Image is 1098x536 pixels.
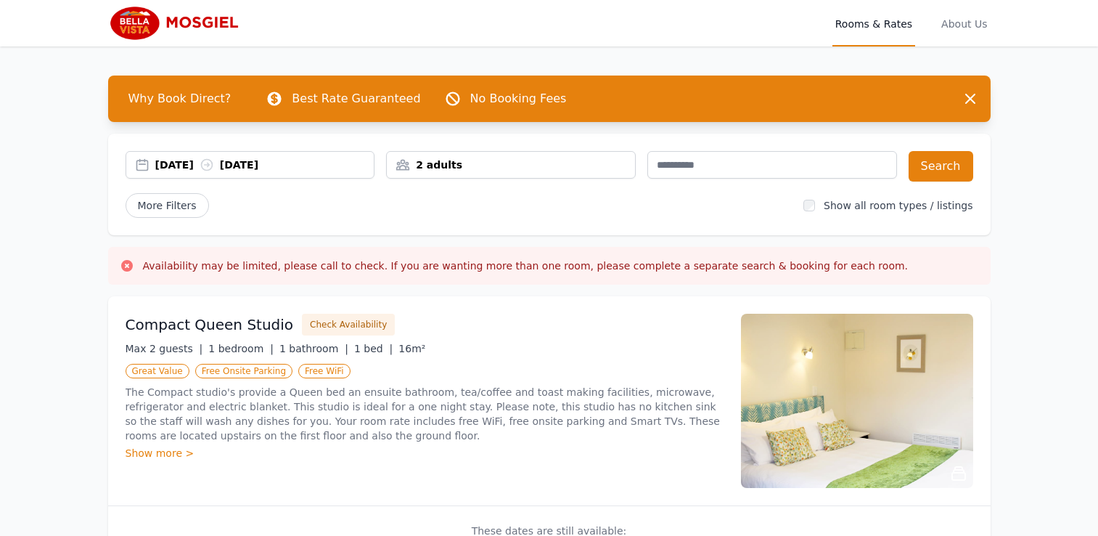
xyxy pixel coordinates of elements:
[108,6,248,41] img: Bella Vista Mosgiel
[143,259,909,273] h3: Availability may be limited, please call to check. If you are wanting more than one room, please ...
[470,90,567,107] p: No Booking Fees
[354,343,393,354] span: 1 bed |
[208,343,274,354] span: 1 bedroom |
[155,158,374,172] div: [DATE] [DATE]
[126,446,724,460] div: Show more >
[298,364,351,378] span: Free WiFi
[824,200,972,211] label: Show all room types / listings
[126,364,189,378] span: Great Value
[909,151,973,182] button: Search
[302,314,395,336] button: Check Availability
[126,314,294,335] h3: Compact Queen Studio
[117,84,243,113] span: Why Book Direct?
[195,364,292,378] span: Free Onsite Parking
[387,158,635,172] div: 2 adults
[126,385,724,443] p: The Compact studio's provide a Queen bed an ensuite bathroom, tea/coffee and toast making facilit...
[279,343,348,354] span: 1 bathroom |
[126,343,203,354] span: Max 2 guests |
[292,90,420,107] p: Best Rate Guaranteed
[126,193,209,218] span: More Filters
[398,343,425,354] span: 16m²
